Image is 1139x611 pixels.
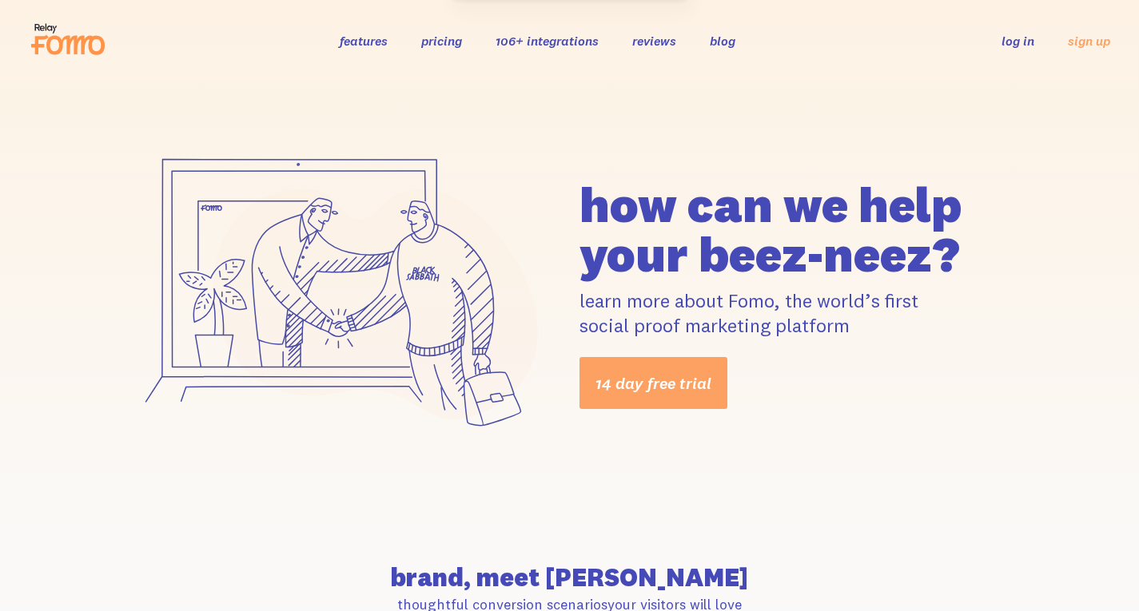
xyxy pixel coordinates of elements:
a: log in [1002,33,1034,49]
a: features [340,33,388,49]
a: sign up [1068,33,1110,50]
a: reviews [632,33,676,49]
a: 106+ integrations [496,33,599,49]
a: 14 day free trial [579,357,727,409]
h1: how can we help your beez-neez? [579,180,1016,279]
a: blog [710,33,735,49]
h2: brand, meet [PERSON_NAME] [124,565,1016,590]
a: pricing [421,33,462,49]
p: learn more about Fomo, the world’s first social proof marketing platform [579,288,1016,338]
